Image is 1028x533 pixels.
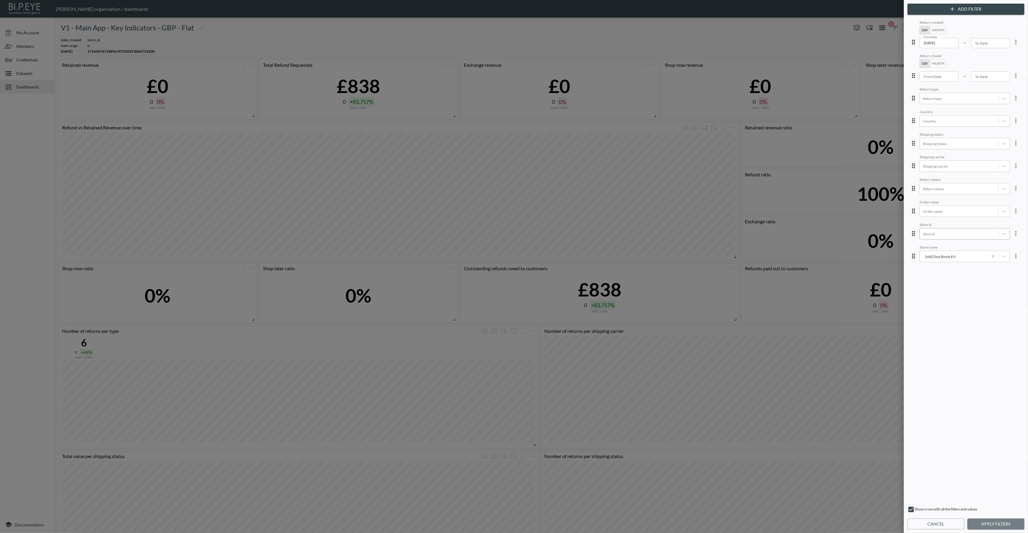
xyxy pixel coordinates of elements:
[920,26,930,34] button: Day
[920,87,1010,93] div: Return type
[920,132,1010,138] div: Shipping status
[908,4,1024,15] button: Add Filter
[1010,205,1022,217] button: more
[920,245,1010,251] div: Store name
[1010,160,1022,172] button: more
[971,38,1010,48] input: YYYY-MM-DD
[971,71,1010,82] input: YYYY-MM-DD
[920,155,1010,160] div: Shipping carrier
[1010,250,1022,262] button: more
[920,54,1010,59] div: Return closed
[1010,115,1022,127] button: more
[920,200,1010,206] div: Order name
[923,253,985,260] div: [old] Duo Boots EU
[1010,228,1022,240] button: more
[920,245,1022,262] div: [old] Duo Boots EU
[908,506,1024,516] div: Show a row with all the filters and values
[967,519,1024,530] button: Apply Filters
[920,38,959,48] input: YYYY-MM-DD
[930,26,946,34] button: Month
[920,59,930,68] button: Day
[1010,70,1022,82] button: more
[920,71,959,82] input: YYYY-MM-DD
[964,72,966,79] p: –
[920,110,1010,115] div: Country
[920,20,1022,48] div: 2025-02-01
[1010,182,1022,194] button: more
[1010,92,1022,104] button: more
[964,39,966,46] p: –
[920,20,1010,26] div: Return created
[920,177,1010,183] div: Return status
[1010,36,1022,48] button: more
[1010,137,1022,149] button: more
[908,519,964,530] button: Cancel
[924,35,937,39] label: From Date
[920,222,1010,228] div: Store id
[930,59,946,68] button: Month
